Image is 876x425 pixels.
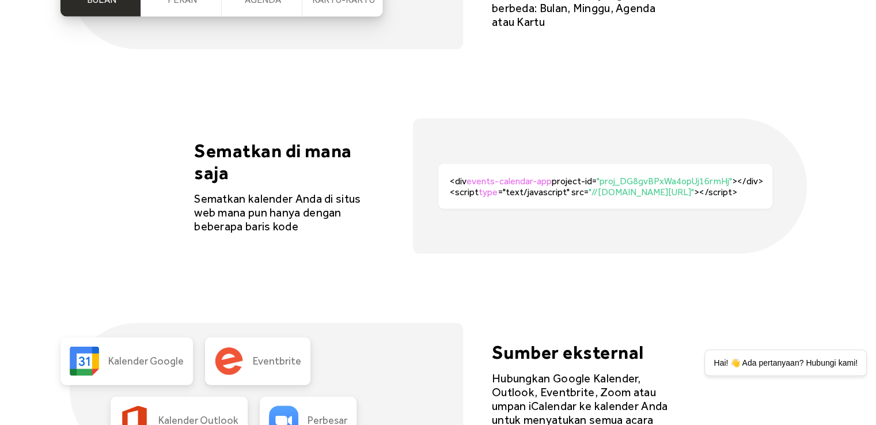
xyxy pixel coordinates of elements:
[597,176,732,187] font: "proj_DG8gvBPxWa4opUj16rmHj"
[492,341,644,363] font: Sumber eksternal
[589,187,694,198] font: "//[DOMAIN_NAME][URL]"
[498,187,588,198] font: ="text/javascript" src=
[194,192,361,233] font: Sematkan kalender Anda di situs web mana pun hanya dengan beberapa baris kode
[467,176,551,187] font: events-calendar-app
[108,355,184,367] font: Kalender Google
[450,176,763,198] font: ></div><script
[194,140,352,184] font: Sematkan di mana saja
[552,176,597,187] font: project-id=
[479,187,498,198] font: type
[253,355,301,367] font: Eventbrite
[694,187,737,198] font: ></script>
[450,176,467,187] font: <div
